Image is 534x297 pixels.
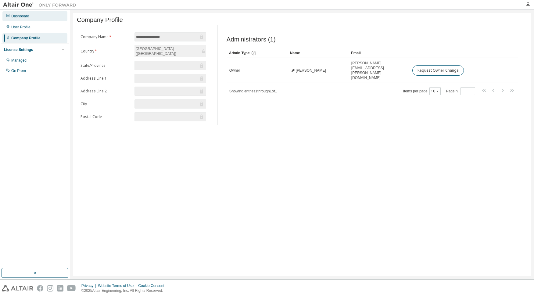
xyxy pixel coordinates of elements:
[11,14,29,19] div: Dashboard
[81,63,131,68] label: State/Province
[81,114,131,119] label: Postal Code
[229,51,250,55] span: Admin Type
[81,288,168,293] p: © 2025 Altair Engineering, Inc. All Rights Reserved.
[229,68,240,73] span: Owner
[81,34,131,39] label: Company Name
[11,68,26,73] div: On Prem
[98,283,138,288] div: Website Terms of Use
[138,283,168,288] div: Cookie Consent
[81,283,98,288] div: Privacy
[47,285,53,292] img: instagram.svg
[67,285,76,292] img: youtube.svg
[11,58,27,63] div: Managed
[296,68,326,73] span: [PERSON_NAME]
[229,89,277,93] span: Showing entries 1 through 1 of 1
[4,47,33,52] div: License Settings
[351,48,407,58] div: Email
[403,87,441,95] span: Items per page
[227,36,276,43] span: Administrators (1)
[412,65,464,76] button: Request Owner Change
[3,2,79,8] img: Altair One
[431,89,439,94] button: 10
[11,25,30,30] div: User Profile
[135,45,200,57] div: [GEOGRAPHIC_DATA] ([GEOGRAPHIC_DATA])
[57,285,63,292] img: linkedin.svg
[290,48,346,58] div: Name
[81,102,131,106] label: City
[81,89,131,94] label: Address Line 2
[81,49,131,54] label: Country
[77,16,123,23] span: Company Profile
[81,76,131,81] label: Address Line 1
[37,285,43,292] img: facebook.svg
[2,285,33,292] img: altair_logo.svg
[11,36,40,41] div: Company Profile
[351,61,407,80] span: [PERSON_NAME][EMAIL_ADDRESS][PERSON_NAME][DOMAIN_NAME]
[446,87,475,95] span: Page n.
[134,45,206,57] div: [GEOGRAPHIC_DATA] ([GEOGRAPHIC_DATA])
